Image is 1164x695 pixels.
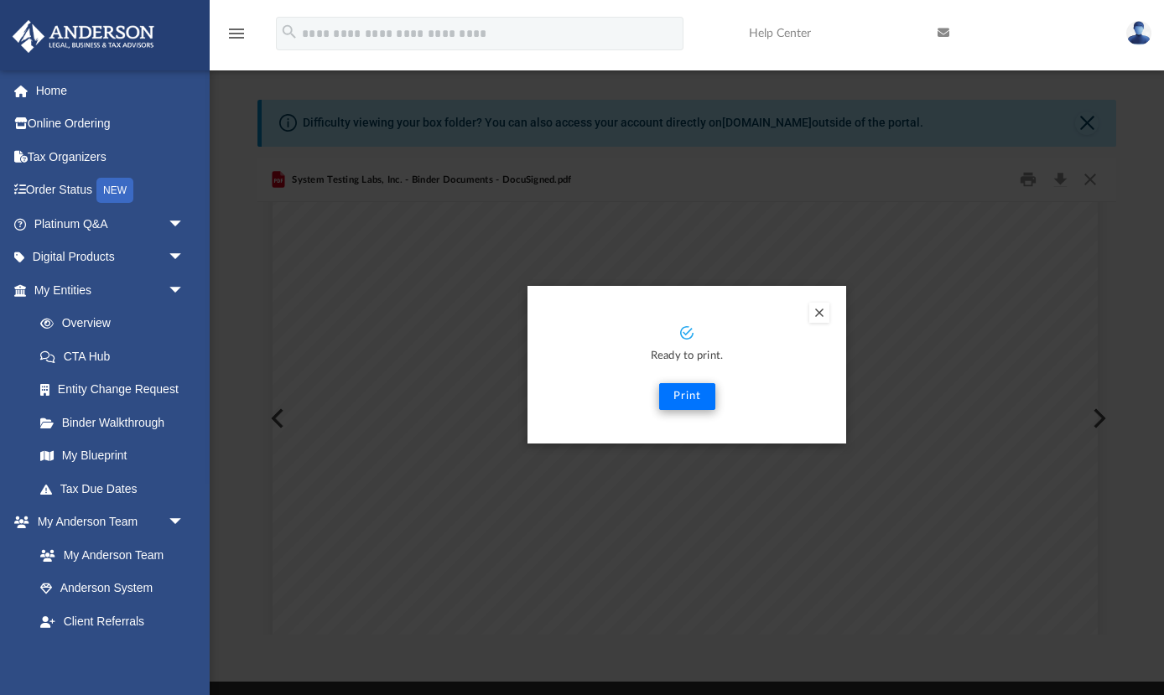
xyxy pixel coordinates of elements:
[23,538,193,572] a: My Anderson Team
[12,140,210,174] a: Tax Organizers
[168,506,201,540] span: arrow_drop_down
[12,273,210,307] a: My Entitiesarrow_drop_down
[23,572,201,605] a: Anderson System
[659,383,715,410] button: Print
[12,506,201,539] a: My Anderson Teamarrow_drop_down
[23,373,210,407] a: Entity Change Request
[23,340,210,373] a: CTA Hub
[8,20,159,53] img: Anderson Advisors Platinum Portal
[257,158,1116,635] div: Preview
[168,207,201,241] span: arrow_drop_down
[12,174,210,208] a: Order StatusNEW
[23,472,210,506] a: Tax Due Dates
[168,241,201,275] span: arrow_drop_down
[12,107,210,141] a: Online Ordering
[168,638,201,672] span: arrow_drop_down
[23,604,201,638] a: Client Referrals
[226,23,247,44] i: menu
[12,241,210,274] a: Digital Productsarrow_drop_down
[168,273,201,308] span: arrow_drop_down
[12,207,210,241] a: Platinum Q&Aarrow_drop_down
[23,406,210,439] a: Binder Walkthrough
[12,638,201,672] a: My Documentsarrow_drop_down
[280,23,299,41] i: search
[23,439,201,473] a: My Blueprint
[226,32,247,44] a: menu
[1126,21,1151,45] img: User Pic
[12,74,210,107] a: Home
[23,307,210,340] a: Overview
[544,347,829,366] p: Ready to print.
[96,178,133,203] div: NEW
